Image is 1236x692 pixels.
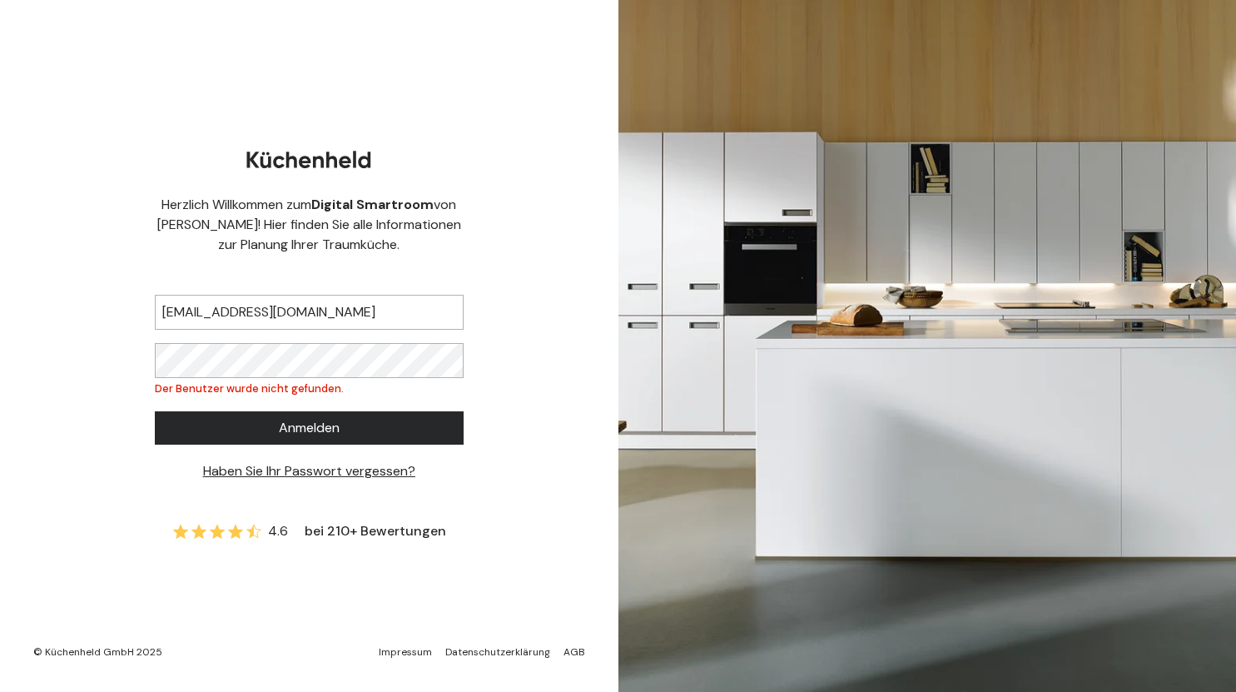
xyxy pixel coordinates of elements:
b: Digital Smartroom [311,196,434,213]
img: Kuechenheld logo [246,151,371,168]
span: bei 210+ Bewertungen [305,521,446,541]
a: Haben Sie Ihr Passwort vergessen? [203,462,415,480]
div: © Küchenheld GmbH 2025 [33,645,162,659]
a: Datenschutzerklärung [445,645,550,659]
small: Der Benutzer wurde nicht gefunden. [155,381,344,396]
div: Herzlich Willkommen zum von [PERSON_NAME]! Hier finden Sie alle Informationen zur Planung Ihrer T... [155,195,464,255]
a: AGB [563,645,585,659]
span: Anmelden [279,418,340,438]
span: 4.6 [268,521,288,541]
input: E-Mail-Adresse [155,295,464,330]
a: Impressum [379,645,432,659]
button: Anmelden [155,411,464,445]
